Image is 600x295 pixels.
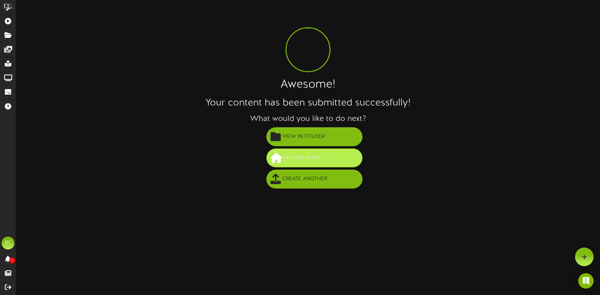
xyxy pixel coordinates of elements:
[266,170,363,189] button: Create Another
[281,131,326,142] span: View in Folder
[266,148,363,167] button: Return Home
[266,127,363,146] button: View in Folder
[16,98,600,108] h2: Your content has been submitted successfully!
[2,237,14,249] div: BC
[16,115,600,123] h3: What would you like to do next?
[578,273,594,289] div: Open Intercom Messenger
[16,79,600,91] h1: Awesome!
[281,174,329,184] span: Create Another
[282,153,323,163] span: Return Home
[9,257,15,264] span: 0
